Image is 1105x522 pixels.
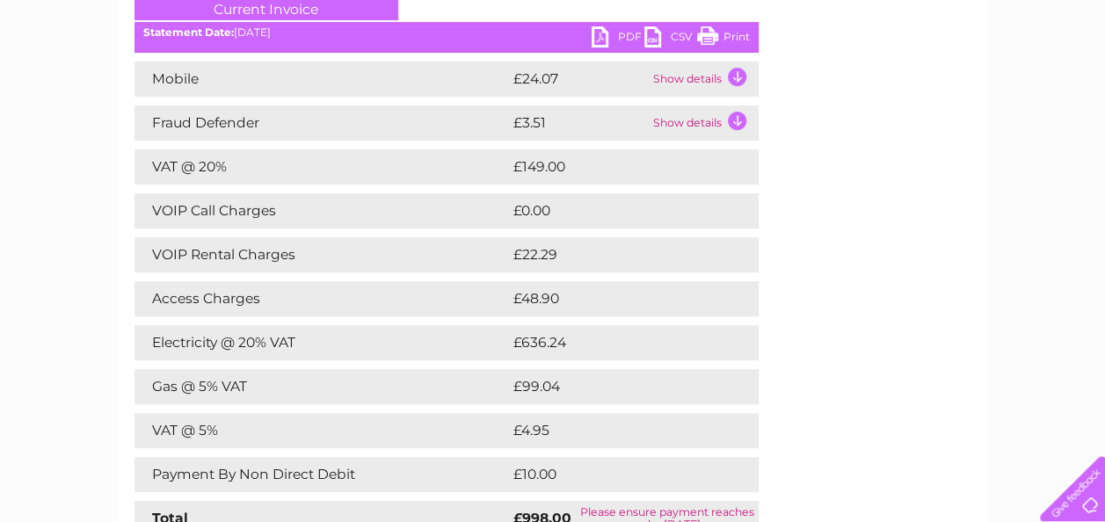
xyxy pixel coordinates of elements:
div: [DATE] [134,26,759,39]
a: Blog [952,75,978,88]
td: £636.24 [509,325,728,360]
td: Show details [649,62,759,97]
img: logo.png [39,46,128,99]
td: £4.95 [509,413,717,448]
b: Statement Date: [143,25,234,39]
td: £149.00 [509,149,727,185]
a: CSV [644,26,697,52]
td: VOIP Call Charges [134,193,509,228]
td: Gas @ 5% VAT [134,369,509,404]
a: Contact [988,75,1031,88]
td: £48.90 [509,281,724,316]
a: Log out [1047,75,1088,88]
td: Access Charges [134,281,509,316]
a: PDF [592,26,644,52]
td: VAT @ 20% [134,149,509,185]
a: Energy [840,75,878,88]
td: £3.51 [509,105,649,141]
td: VAT @ 5% [134,413,509,448]
td: Electricity @ 20% VAT [134,325,509,360]
td: £0.00 [509,193,718,228]
td: Payment By Non Direct Debit [134,457,509,492]
td: Mobile [134,62,509,97]
td: £99.04 [509,369,724,404]
td: VOIP Rental Charges [134,237,509,272]
a: 0333 014 3131 [774,9,895,31]
td: Show details [649,105,759,141]
td: £10.00 [509,457,723,492]
a: Telecoms [889,75,941,88]
a: Water [796,75,829,88]
td: £22.29 [509,237,723,272]
div: Clear Business is a trading name of Verastar Limited (registered in [GEOGRAPHIC_DATA] No. 3667643... [138,10,969,85]
td: Fraud Defender [134,105,509,141]
a: Print [697,26,750,52]
td: £24.07 [509,62,649,97]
